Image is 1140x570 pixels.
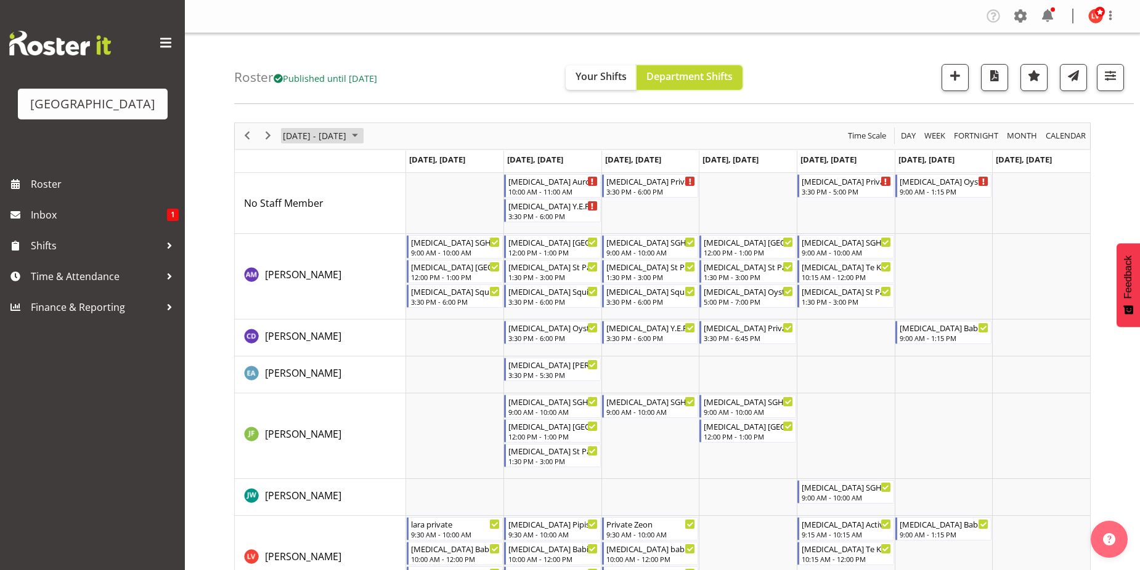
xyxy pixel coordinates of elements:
[265,329,341,343] a: [PERSON_NAME]
[704,236,793,248] div: [MEDICAL_DATA] [GEOGRAPHIC_DATA]
[411,260,500,273] div: [MEDICAL_DATA] [GEOGRAPHIC_DATA]
[646,70,733,83] span: Department Shifts
[265,488,341,503] a: [PERSON_NAME]
[699,260,796,283] div: Angela Murdoch"s event - T3 St Patricks Begin From Thursday, September 26, 2024 at 1:30:00 PM GMT...
[508,444,598,457] div: [MEDICAL_DATA] St Patricks
[802,247,891,257] div: 9:00 AM - 10:00 AM
[508,236,598,248] div: [MEDICAL_DATA] [GEOGRAPHIC_DATA]
[237,123,258,149] div: previous period
[802,542,891,555] div: [MEDICAL_DATA] Te Kura
[411,542,500,555] div: [MEDICAL_DATA] Babies
[235,479,406,516] td: Jenny Watts resource
[508,285,598,297] div: [MEDICAL_DATA] Squids
[31,206,167,224] span: Inbox
[504,395,601,418] div: Jane Fox"s event - T3 SGHS (MP) Begin From Tuesday, September 24, 2024 at 9:00:00 AM GMT+12:00 En...
[265,329,341,343] span: [PERSON_NAME]
[265,550,341,563] span: [PERSON_NAME]
[508,272,598,282] div: 1:30 PM - 3:00 PM
[952,128,1001,143] button: Fortnight
[504,235,601,259] div: Angela Murdoch"s event - T3 Newfield Begin From Tuesday, September 24, 2024 at 12:00:00 PM GMT+12...
[802,529,891,539] div: 9:15 AM - 10:15 AM
[900,128,917,143] span: Day
[802,518,891,530] div: [MEDICAL_DATA] Active Explore
[606,260,696,273] div: [MEDICAL_DATA] St Patricks
[504,419,601,443] div: Jane Fox"s event - T3 Newfield Begin From Tuesday, September 24, 2024 at 12:00:00 PM GMT+12:00 En...
[900,333,989,343] div: 9:00 AM - 1:15 PM
[265,267,341,282] a: [PERSON_NAME]
[900,529,989,539] div: 9:00 AM - 1:15 PM
[504,444,601,467] div: Jane Fox"s event - T3 St Patricks Begin From Tuesday, September 24, 2024 at 1:30:00 PM GMT+12:00 ...
[411,285,500,297] div: [MEDICAL_DATA] Squid
[31,236,160,255] span: Shifts
[507,154,563,165] span: [DATE], [DATE]
[508,554,598,564] div: 10:00 AM - 12:00 PM
[606,529,696,539] div: 9:30 AM - 10:00 AM
[704,420,793,432] div: [MEDICAL_DATA] [GEOGRAPHIC_DATA]
[282,128,348,143] span: [DATE] - [DATE]
[508,247,598,257] div: 12:00 PM - 1:00 PM
[265,427,341,441] a: [PERSON_NAME]
[281,128,364,143] button: September 2024
[407,542,503,565] div: Lara Von Fintel"s event - T3 Babies Begin From Monday, September 23, 2024 at 10:00:00 AM GMT+12:0...
[1060,64,1087,91] button: Send a list of all shifts for the selected filtered period to all rostered employees.
[31,298,160,316] span: Finance & Reporting
[508,395,598,407] div: [MEDICAL_DATA] SGHS (MP)
[265,366,341,380] a: [PERSON_NAME]
[606,407,696,417] div: 9:00 AM - 10:00 AM
[996,154,1052,165] span: [DATE], [DATE]
[699,321,796,344] div: Ceara Dennison"s event - T3 Privates Begin From Thursday, September 26, 2024 at 3:30:00 PM GMT+12...
[508,358,598,371] div: [MEDICAL_DATA] [PERSON_NAME]'s Privates
[9,31,111,55] img: Rosterit website logo
[411,247,500,257] div: 9:00 AM - 10:00 AM
[407,235,503,259] div: Angela Murdoch"s event - T3 SGHS (MP) Begin From Monday, September 23, 2024 at 9:00:00 AM GMT+12:...
[407,284,503,308] div: Angela Murdoch"s event - T3 Squid Begin From Monday, September 23, 2024 at 3:30:00 PM GMT+12:00 E...
[235,356,406,393] td: Eloise Andrews resource
[704,297,793,307] div: 5:00 PM - 7:00 PM
[279,123,365,149] div: September 23 - 29, 2024
[606,518,696,530] div: Private Zeon
[508,211,598,221] div: 3:30 PM - 6:00 PM
[1044,128,1088,143] button: Month
[606,285,696,297] div: [MEDICAL_DATA] Squid
[802,260,891,273] div: [MEDICAL_DATA] Te Kura
[606,187,696,196] div: 3:30 PM - 6:00 PM
[797,542,894,565] div: Lara Von Fintel"s event - T3 Te Kura Begin From Friday, September 27, 2024 at 10:15:00 AM GMT+12:...
[409,154,465,165] span: [DATE], [DATE]
[704,260,793,273] div: [MEDICAL_DATA] St Patricks
[1044,128,1087,143] span: calendar
[704,285,793,297] div: [MEDICAL_DATA] Oysters/Privates
[508,297,598,307] div: 3:30 PM - 6:00 PM
[802,481,891,493] div: [MEDICAL_DATA] SGHS (MP)
[1097,64,1124,91] button: Filter Shifts
[797,174,894,198] div: No Staff Member"s event - T3 Privates Begin From Friday, September 27, 2024 at 3:30:00 PM GMT+12:...
[898,154,955,165] span: [DATE], [DATE]
[802,187,891,196] div: 3:30 PM - 5:00 PM
[704,333,793,343] div: 3:30 PM - 6:45 PM
[895,321,992,344] div: Ceara Dennison"s event - T3 Babies/Privates Begin From Saturday, September 28, 2024 at 9:00:00 AM...
[802,272,891,282] div: 10:15 AM - 12:00 PM
[699,235,796,259] div: Angela Murdoch"s event - T3 Newfield Begin From Thursday, September 26, 2024 at 12:00:00 PM GMT+1...
[802,554,891,564] div: 10:15 AM - 12:00 PM
[239,128,256,143] button: Previous
[508,175,598,187] div: [MEDICAL_DATA] Aurora
[1117,243,1140,327] button: Feedback - Show survey
[602,517,699,540] div: Lara Von Fintel"s event - Private Zeon Begin From Wednesday, September 25, 2024 at 9:30:00 AM GMT...
[606,321,696,334] div: [MEDICAL_DATA] Y.E.P
[847,128,887,143] span: Time Scale
[576,70,627,83] span: Your Shifts
[797,260,894,283] div: Angela Murdoch"s event - T3 Te Kura Begin From Friday, September 27, 2024 at 10:15:00 AM GMT+12:0...
[411,529,500,539] div: 9:30 AM - 10:00 AM
[235,393,406,479] td: Jane Fox resource
[602,542,699,565] div: Lara Von Fintel"s event - T3 babies Begin From Wednesday, September 25, 2024 at 10:00:00 AM GMT+1...
[411,272,500,282] div: 12:00 PM - 1:00 PM
[602,174,699,198] div: No Staff Member"s event - T3 Privates Begin From Wednesday, September 25, 2024 at 3:30:00 PM GMT+...
[704,247,793,257] div: 12:00 PM - 1:00 PM
[846,128,889,143] button: Time Scale
[802,175,891,187] div: [MEDICAL_DATA] Privates
[504,358,601,381] div: Eloise Andrews"s event - T3 Ellie's Privates Begin From Tuesday, September 24, 2024 at 3:30:00 PM...
[702,154,759,165] span: [DATE], [DATE]
[265,268,341,281] span: [PERSON_NAME]
[508,420,598,432] div: [MEDICAL_DATA] [GEOGRAPHIC_DATA]
[922,128,948,143] button: Timeline Week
